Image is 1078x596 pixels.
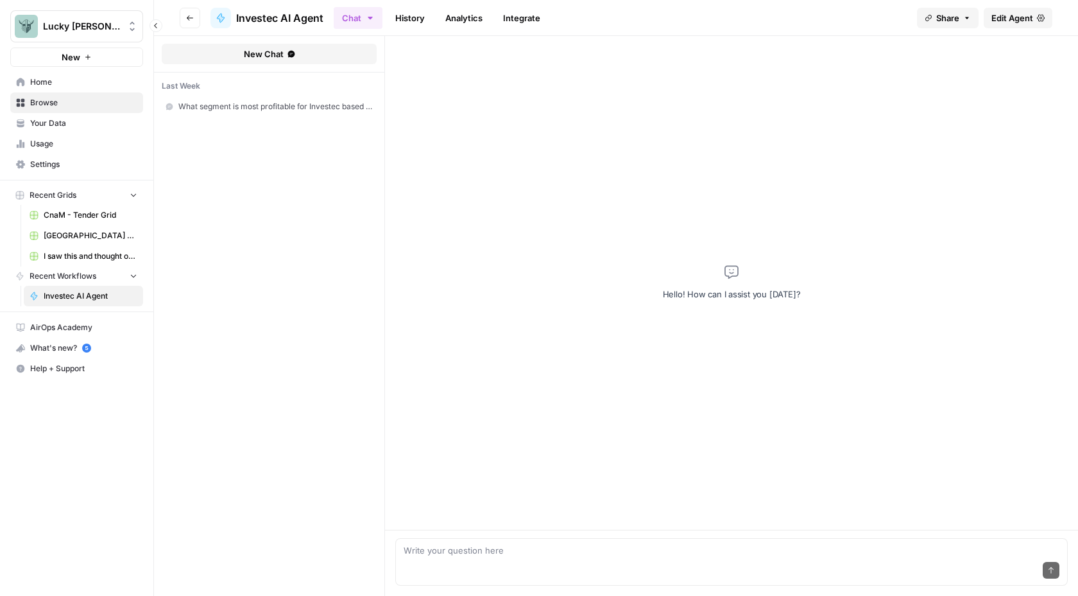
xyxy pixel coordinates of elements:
[30,363,137,374] span: Help + Support
[388,8,432,28] a: History
[10,113,143,134] a: Your Data
[10,338,143,358] button: What's new? 5
[82,344,91,353] a: 5
[10,186,143,205] button: Recent Grids
[24,246,143,267] a: I saw this and thought of you - Generator Grid
[210,8,323,28] a: Investec AI Agent
[30,118,137,129] span: Your Data
[10,48,143,67] button: New
[44,250,137,262] span: I saw this and thought of you - Generator Grid
[10,92,143,113] a: Browse
[162,80,377,92] div: last week
[15,15,38,38] img: Lucky Beard Logo
[991,12,1033,24] span: Edit Agent
[438,8,490,28] a: Analytics
[24,205,143,225] a: CnaM - Tender Grid
[495,8,548,28] a: Integrate
[85,345,88,351] text: 5
[62,51,80,64] span: New
[44,230,137,241] span: [GEOGRAPHIC_DATA] Tender - Stories
[236,10,323,26] span: Investec AI Agent
[244,48,284,60] span: New Chat
[10,10,143,42] button: Workspace: Lucky Beard
[936,12,959,24] span: Share
[10,154,143,175] a: Settings
[30,76,137,88] span: Home
[162,44,377,64] button: New Chat
[162,97,377,116] a: What segment is most profitable for Investec based on the [Investec Playbook - All Segment Resear...
[24,225,143,246] a: [GEOGRAPHIC_DATA] Tender - Stories
[10,317,143,338] a: AirOps Academy
[10,267,143,286] button: Recent Workflows
[917,8,979,28] button: Share
[44,290,137,302] span: Investec AI Agent
[30,322,137,333] span: AirOps Academy
[10,72,143,92] a: Home
[178,101,373,112] span: What segment is most profitable for Investec based on the [Investec Playbook - All Segment Resear...
[30,270,96,282] span: Recent Workflows
[10,358,143,379] button: Help + Support
[43,20,121,33] span: Lucky [PERSON_NAME]
[30,189,76,201] span: Recent Grids
[30,138,137,150] span: Usage
[10,134,143,154] a: Usage
[984,8,1052,28] a: Edit Agent
[663,288,801,301] p: Hello! How can I assist you [DATE]?
[44,209,137,221] span: CnaM - Tender Grid
[30,159,137,170] span: Settings
[24,286,143,306] a: Investec AI Agent
[30,97,137,109] span: Browse
[334,7,382,29] button: Chat
[11,338,142,358] div: What's new?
